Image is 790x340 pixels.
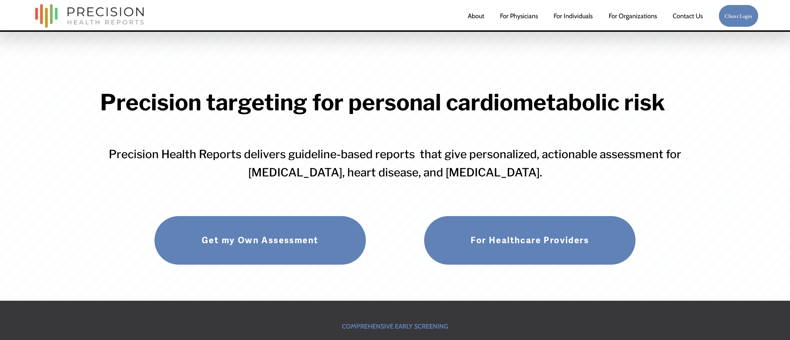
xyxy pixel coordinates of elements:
[342,322,448,330] strong: COMPREHENSIVE EARLY SCREENING
[100,89,665,116] strong: Precision targeting for personal cardiometabolic risk
[673,9,703,23] a: Contact Us
[609,9,657,23] a: folder dropdown
[424,216,636,265] a: For Healthcare Providers
[468,9,484,23] a: About
[609,10,657,22] span: For Organizations
[500,9,538,23] a: For Physicians
[100,145,690,181] h3: Precision Health Reports delivers guideline-based reports that give personalized, actionable asse...
[31,1,147,31] img: Precision Health Reports
[154,216,366,265] a: Get my Own Assessment
[554,9,593,23] a: For Individuals
[718,5,759,27] a: Client Login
